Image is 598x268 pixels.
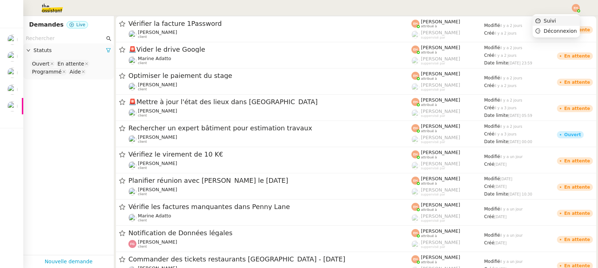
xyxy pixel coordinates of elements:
[544,28,577,34] span: Déconnexion
[411,162,419,170] img: users%2FyQfMwtYgTqhRP2YHWHmG2s2LYaD3%2Favatar%2Fprofile-pic.png
[564,133,581,137] div: Ouvert
[421,36,445,40] span: suppervisé par
[128,99,411,105] span: Mettre à jour l'état des lieux dans [GEOGRAPHIC_DATA]
[138,114,147,118] span: client
[484,214,494,219] span: Créé
[411,188,419,196] img: users%2FyQfMwtYgTqhRP2YHWHmG2s2LYaD3%2Favatar%2Fprofile-pic.png
[411,150,419,158] img: svg
[564,106,590,111] div: En attente
[69,68,81,75] div: Aide
[484,233,500,238] span: Modifié
[411,228,484,238] app-user-label: attribué à
[128,82,411,91] app-user-detailed-label: client
[29,20,64,30] nz-page-header-title: Demandes
[494,84,517,88] span: il y a 2 jours
[7,51,17,62] img: users%2F0v3yA2ZOZBYwPN7V38GNVTYjOQj1%2Favatar%2Fa58eb41e-cbb7-4128-9131-87038ae72dcb
[421,123,460,129] span: [PERSON_NAME]
[421,150,460,155] span: [PERSON_NAME]
[411,255,484,264] app-user-label: attribué à
[138,108,177,114] span: [PERSON_NAME]
[484,75,500,80] span: Modifié
[484,31,494,36] span: Créé
[484,53,494,58] span: Créé
[411,123,484,133] app-user-label: attribué à
[421,260,437,264] span: attribué à
[138,61,147,65] span: client
[494,215,507,219] span: [DATE]
[138,56,171,61] span: Marine Adatto
[57,60,84,67] div: En attente
[421,155,437,159] span: attribué à
[411,135,484,144] app-user-label: suppervisé par
[544,18,556,24] span: Suivi
[138,87,147,91] span: client
[128,134,411,144] app-user-detailed-label: client
[484,259,500,264] span: Modifié
[411,202,484,212] app-user-label: attribué à
[500,155,523,159] span: il y a un jour
[564,159,590,163] div: En attente
[411,45,484,54] app-user-label: attribué à
[33,46,106,55] span: Statuts
[421,213,460,219] span: [PERSON_NAME]
[138,134,177,140] span: [PERSON_NAME]
[26,34,105,43] input: Rechercher
[421,193,445,197] span: suppervisé par
[128,177,411,184] span: Planifier réunion avec [PERSON_NAME] le [DATE]
[421,202,460,208] span: [PERSON_NAME]
[411,72,419,80] img: svg
[564,80,590,84] div: En attente
[68,68,86,75] nz-select-item: Aide
[128,214,136,222] img: users%2Fu5utAm6r22Q2efrA9GW4XXK0tp42%2Favatar%2Fec7cfc88-a6c7-457c-b43b-5a2740bdf05f
[411,20,419,28] img: svg
[138,140,147,144] span: client
[421,129,437,133] span: attribué à
[421,166,445,170] span: suppervisé par
[411,203,419,211] img: svg
[421,103,437,107] span: attribué à
[421,71,460,76] span: [PERSON_NAME]
[494,162,507,166] span: [DATE]
[421,109,460,114] span: [PERSON_NAME]
[411,56,484,66] app-user-label: suppervisé par
[421,176,460,181] span: [PERSON_NAME]
[421,234,437,238] span: attribué à
[411,98,419,106] img: svg
[484,105,494,110] span: Créé
[421,45,460,50] span: [PERSON_NAME]
[411,109,484,118] app-user-label: suppervisé par
[411,124,419,132] img: svg
[138,239,177,245] span: [PERSON_NAME]
[138,82,177,87] span: [PERSON_NAME]
[128,256,411,263] span: Commander des tickets restaurants [GEOGRAPHIC_DATA] - [DATE]
[45,257,93,266] a: Nouvelle demande
[411,97,484,107] app-user-label: attribué à
[138,245,147,249] span: client
[500,207,523,211] span: il y a un jour
[138,166,147,170] span: client
[484,23,500,28] span: Modifié
[128,151,411,158] span: Vérifiez le virement de 10 K€
[138,161,177,166] span: [PERSON_NAME]
[128,56,136,64] img: users%2Fu5utAm6r22Q2efrA9GW4XXK0tp42%2Favatar%2Fec7cfc88-a6c7-457c-b43b-5a2740bdf05f
[500,260,523,264] span: il y a un jour
[421,228,460,234] span: [PERSON_NAME]
[138,218,147,222] span: client
[508,140,532,144] span: [DATE] 00:00
[128,46,411,53] span: Vider le drive Google
[421,219,445,223] span: suppervisé par
[421,114,445,118] span: suppervisé par
[421,62,445,66] span: suppervisé par
[421,51,437,55] span: attribué à
[7,35,17,45] img: users%2FERVxZKLGxhVfG9TsREY0WEa9ok42%2Favatar%2Fportrait-563450-crop.jpg
[500,233,523,237] span: il y a un jour
[484,192,508,197] span: Date limite
[421,187,460,193] span: [PERSON_NAME]
[421,24,437,28] span: attribué à
[421,245,445,249] span: suppervisé par
[128,230,411,236] span: Notification de Données légales
[128,125,411,131] span: Rechercher un expert bâtiment pour estimation travaux
[484,60,508,66] span: Date limite
[32,68,61,75] div: Programmé
[32,60,49,67] div: Ouvert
